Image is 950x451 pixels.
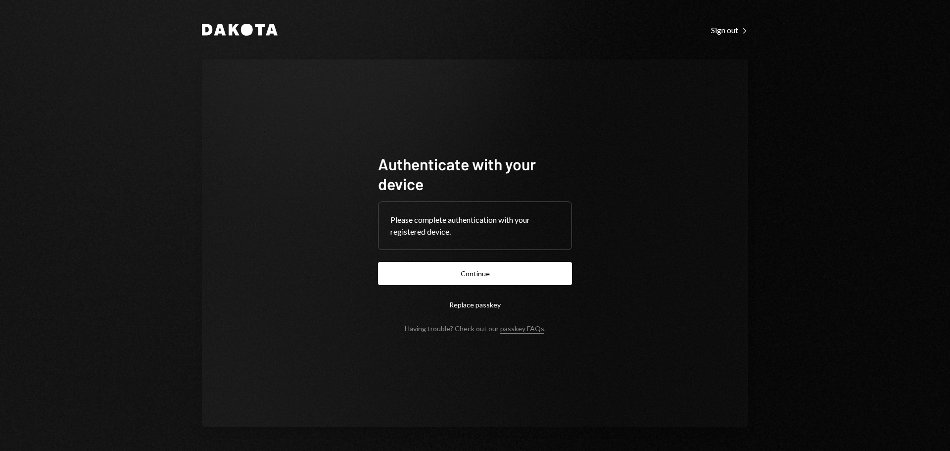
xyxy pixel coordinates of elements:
[378,154,572,194] h1: Authenticate with your device
[405,324,546,333] div: Having trouble? Check out our .
[390,214,560,238] div: Please complete authentication with your registered device.
[378,262,572,285] button: Continue
[500,324,544,334] a: passkey FAQs
[378,293,572,316] button: Replace passkey
[711,24,748,35] a: Sign out
[711,25,748,35] div: Sign out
